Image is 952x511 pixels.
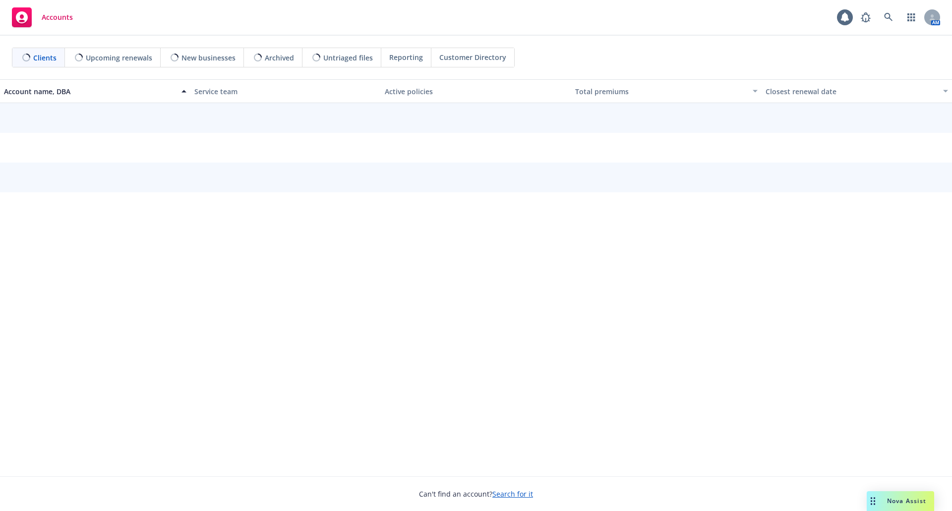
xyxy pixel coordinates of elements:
div: Account name, DBA [4,86,176,97]
span: Reporting [389,52,423,62]
a: Switch app [901,7,921,27]
a: Search for it [492,489,533,499]
button: Closest renewal date [762,79,952,103]
a: Search [879,7,898,27]
div: Closest renewal date [766,86,937,97]
a: Report a Bug [856,7,876,27]
span: Archived [265,53,294,63]
div: Total premiums [575,86,747,97]
button: Total premiums [571,79,762,103]
span: Untriaged files [323,53,373,63]
button: Nova Assist [867,491,934,511]
span: Accounts [42,13,73,21]
span: New businesses [181,53,236,63]
div: Drag to move [867,491,879,511]
a: Accounts [8,3,77,31]
span: Nova Assist [887,497,926,505]
span: Can't find an account? [419,489,533,499]
div: Service team [194,86,377,97]
span: Clients [33,53,57,63]
span: Customer Directory [439,52,506,62]
button: Service team [190,79,381,103]
button: Active policies [381,79,571,103]
span: Upcoming renewals [86,53,152,63]
div: Active policies [385,86,567,97]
